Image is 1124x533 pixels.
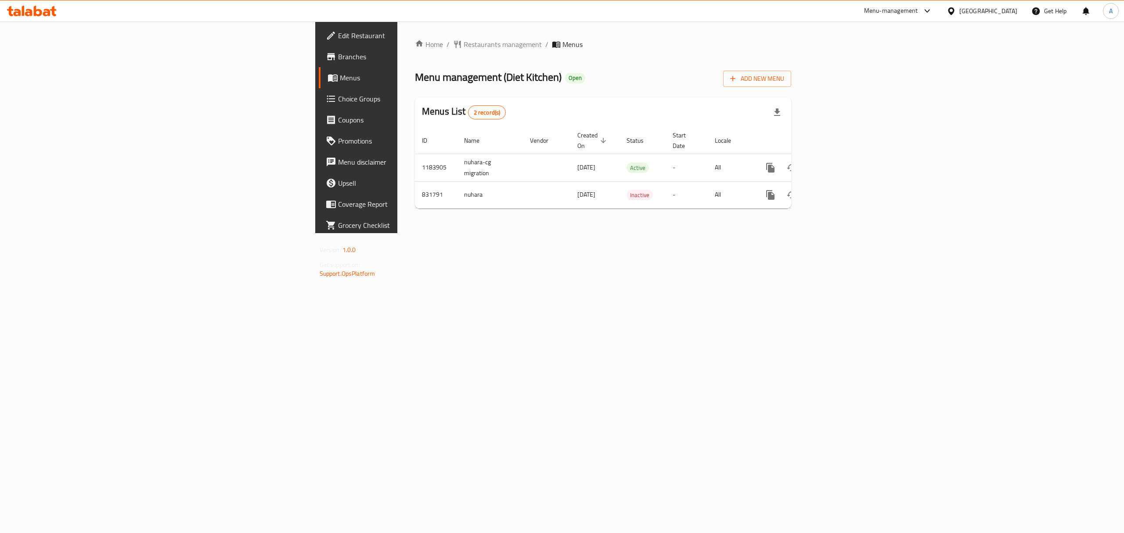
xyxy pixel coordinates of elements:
[338,199,496,209] span: Coverage Report
[708,154,753,181] td: All
[338,94,496,104] span: Choice Groups
[577,130,609,151] span: Created On
[319,25,503,46] a: Edit Restaurant
[627,162,649,173] div: Active
[338,51,496,62] span: Branches
[342,244,356,256] span: 1.0.0
[673,130,697,151] span: Start Date
[320,244,341,256] span: Version:
[565,73,585,83] div: Open
[627,190,653,200] span: Inactive
[319,151,503,173] a: Menu disclaimer
[319,67,503,88] a: Menus
[730,73,784,84] span: Add New Menu
[959,6,1017,16] div: [GEOGRAPHIC_DATA]
[319,194,503,215] a: Coverage Report
[767,102,788,123] div: Export file
[666,154,708,181] td: -
[338,178,496,188] span: Upsell
[319,109,503,130] a: Coupons
[753,127,851,154] th: Actions
[415,127,851,209] table: enhanced table
[781,184,802,205] button: Change Status
[338,157,496,167] span: Menu disclaimer
[338,136,496,146] span: Promotions
[319,130,503,151] a: Promotions
[627,163,649,173] span: Active
[319,215,503,236] a: Grocery Checklist
[530,135,560,146] span: Vendor
[627,135,655,146] span: Status
[338,220,496,230] span: Grocery Checklist
[715,135,742,146] span: Locale
[468,108,506,117] span: 2 record(s)
[565,74,585,82] span: Open
[781,157,802,178] button: Change Status
[338,115,496,125] span: Coupons
[760,157,781,178] button: more
[319,88,503,109] a: Choice Groups
[666,181,708,208] td: -
[468,105,506,119] div: Total records count
[562,39,583,50] span: Menus
[320,268,375,279] a: Support.OpsPlatform
[464,135,491,146] span: Name
[320,259,360,270] span: Get support on:
[319,173,503,194] a: Upsell
[319,46,503,67] a: Branches
[545,39,548,50] li: /
[577,162,595,173] span: [DATE]
[760,184,781,205] button: more
[338,30,496,41] span: Edit Restaurant
[1109,6,1113,16] span: A
[577,189,595,200] span: [DATE]
[415,39,791,50] nav: breadcrumb
[422,105,506,119] h2: Menus List
[422,135,439,146] span: ID
[723,71,791,87] button: Add New Menu
[864,6,918,16] div: Menu-management
[340,72,496,83] span: Menus
[708,181,753,208] td: All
